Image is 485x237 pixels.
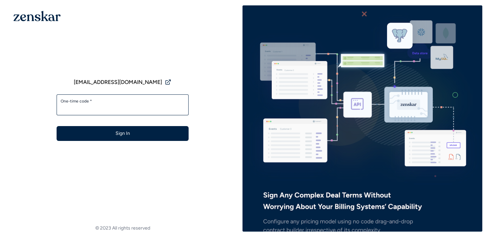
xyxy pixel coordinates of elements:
[3,225,243,232] footer: © 2023 All rights reserved
[74,78,162,86] span: [EMAIL_ADDRESS][DOMAIN_NAME]
[57,126,189,141] button: Sign In
[13,11,61,21] img: 1OGAJ2xQqyY4LXKgY66KYq0eOWRCkrZdAb3gUhuVAqdWPZE9SRJmCz+oDMSn4zDLXe31Ii730ItAGKgCKgCCgCikA4Av8PJUP...
[61,98,185,104] label: One-time code *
